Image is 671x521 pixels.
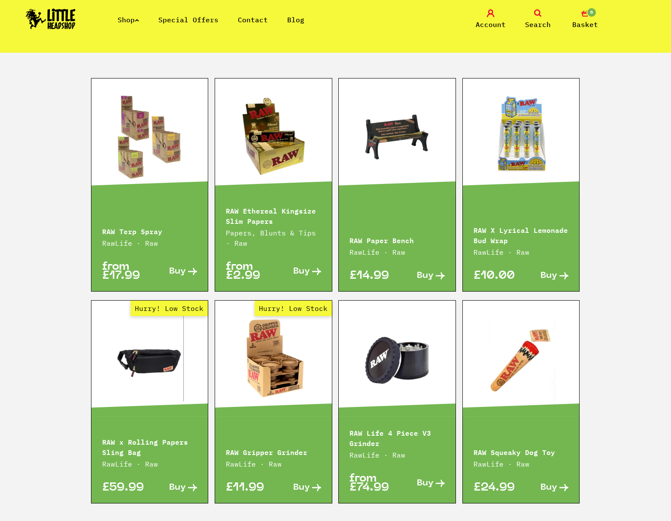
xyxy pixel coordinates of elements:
span: Buy [293,483,310,492]
span: Account [476,19,506,30]
a: 0 Basket [564,9,607,30]
p: RawLife · Raw [102,459,197,469]
p: £24.99 [474,483,521,492]
p: Papers, Blunts & Tips · Raw [226,228,321,248]
a: Buy [397,474,445,492]
span: Buy [169,267,186,276]
a: Search [516,9,559,30]
p: RAW x Rolling Papers Sling Bag [102,436,197,457]
a: Buy [273,262,321,280]
p: RAW X Lyrical Lemonade Bud Wrap [474,224,569,245]
a: Special Offers [158,15,219,24]
p: RAW Gripper Grinder [226,446,321,457]
span: Buy [169,483,186,492]
p: RAW Squeaky Dog Toy [474,446,569,457]
img: Little Head Shop Logo [26,9,76,29]
a: Hurry! Low Stock [215,316,332,401]
span: Buy [540,483,557,492]
a: Hurry! Low Stock [91,316,208,401]
span: Hurry! Low Stock [255,301,332,316]
span: Buy [417,479,434,488]
p: RAW Terp Spray [102,226,197,236]
span: Basket [572,19,598,30]
p: RawLife · Raw [474,247,569,257]
p: £59.99 [102,483,150,492]
a: Contact [238,15,268,24]
p: RawLife · Raw [349,450,445,460]
p: from £2.99 [226,262,273,280]
p: £11.99 [226,483,273,492]
p: RawLife · Raw [349,247,445,257]
p: RAW Ethereal Kingsize Slim Papers [226,205,321,226]
p: from £17.99 [102,262,150,280]
p: from £74.99 [349,474,397,492]
a: Blog [287,15,304,24]
a: Shop [118,15,139,24]
p: £10.00 [474,271,521,280]
a: Buy [521,271,569,280]
p: RAW Paper Bench [349,235,445,245]
p: RawLife · Raw [226,459,321,469]
a: Buy [149,483,197,492]
a: Buy [521,483,569,492]
p: RAW Life 4 Piece V3 Grinder [349,427,445,448]
span: Hurry! Low Stock [131,301,208,316]
span: 0 [586,7,597,18]
p: RawLife · Raw [102,238,197,248]
span: Buy [417,271,434,280]
span: Buy [293,267,310,276]
a: Buy [149,262,197,280]
p: RawLife · Raw [474,459,569,469]
span: Search [525,19,551,30]
p: £14.99 [349,271,397,280]
a: Buy [397,271,445,280]
span: Buy [540,271,557,280]
a: Buy [273,483,321,492]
